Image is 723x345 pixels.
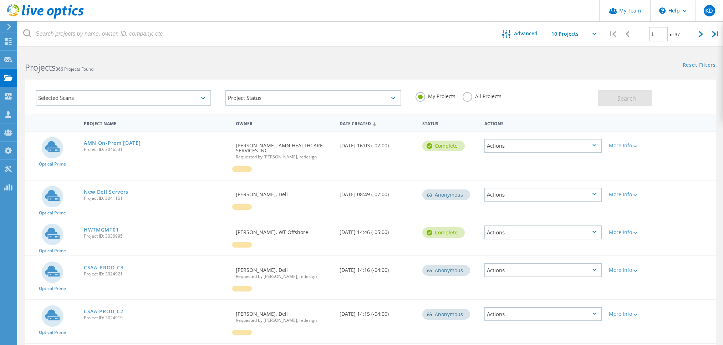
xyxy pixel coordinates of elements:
div: Actions [484,188,602,202]
div: Anonymous [422,309,470,320]
div: Date Created [336,116,419,130]
span: Requested by [PERSON_NAME], redesign [236,274,332,279]
span: Optical Prime [39,330,66,335]
span: of 37 [670,31,680,37]
span: Project ID: 3024919 [84,316,229,320]
label: My Projects [416,92,455,99]
div: [PERSON_NAME], WT Offshore [232,218,336,242]
div: Actions [484,307,602,321]
div: Project Status [225,90,401,106]
input: Search projects by name, owner, ID, company, etc [18,21,492,46]
a: Reset Filters [683,62,716,69]
div: [DATE] 08:49 (-07:00) [336,181,419,204]
div: More Info [609,192,657,197]
span: Optical Prime [39,286,66,291]
span: Optical Prime [39,249,66,253]
div: More Info [609,230,657,235]
span: Project ID: 3030995 [84,234,229,238]
span: KD [705,8,713,14]
div: [DATE] 14:15 (-04:00) [336,300,419,324]
a: HWTMGMT01 [84,227,119,232]
div: [PERSON_NAME], AMN HEALTHCARE SERVICES INC [232,132,336,166]
div: Actions [484,225,602,239]
div: More Info [609,143,657,148]
span: Project ID: 3024921 [84,272,229,276]
div: Actions [481,116,605,130]
div: | [605,21,620,47]
span: Project ID: 3046531 [84,147,229,152]
div: More Info [609,268,657,273]
span: Search [617,95,636,102]
span: Advanced [514,31,538,36]
div: Owner [232,116,336,130]
div: Complete [422,141,465,151]
div: Actions [484,263,602,277]
span: Requested by [PERSON_NAME], redesign [236,155,332,159]
div: Anonymous [422,189,470,200]
div: Selected Scans [36,90,211,106]
div: More Info [609,311,657,316]
div: [PERSON_NAME], Dell [232,181,336,204]
span: Optical Prime [39,211,66,215]
div: Status [419,116,481,130]
a: Live Optics Dashboard [7,15,84,20]
div: [DATE] 14:46 (-05:00) [336,218,419,242]
a: CSAA-PROD_C2 [84,309,123,314]
div: [PERSON_NAME], Dell [232,256,336,286]
a: CSAA_PROD_C3 [84,265,123,270]
a: New Dell Servers [84,189,128,194]
div: [DATE] 16:03 (-07:00) [336,132,419,155]
div: [PERSON_NAME], Dell [232,300,336,330]
div: Complete [422,227,465,238]
div: [DATE] 14:16 (-04:00) [336,256,419,280]
label: All Projects [463,92,501,99]
svg: \n [659,7,666,14]
span: Project ID: 3041151 [84,196,229,201]
span: 366 Projects Found [56,66,93,72]
div: | [708,21,723,47]
div: Anonymous [422,265,470,276]
span: Requested by [PERSON_NAME], redesign [236,318,332,323]
b: Projects [25,62,56,73]
div: Actions [484,139,602,153]
span: Optical Prime [39,162,66,166]
div: Project Name [80,116,232,130]
button: Search [598,90,652,106]
a: AMN On-Prem [DATE] [84,141,141,146]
